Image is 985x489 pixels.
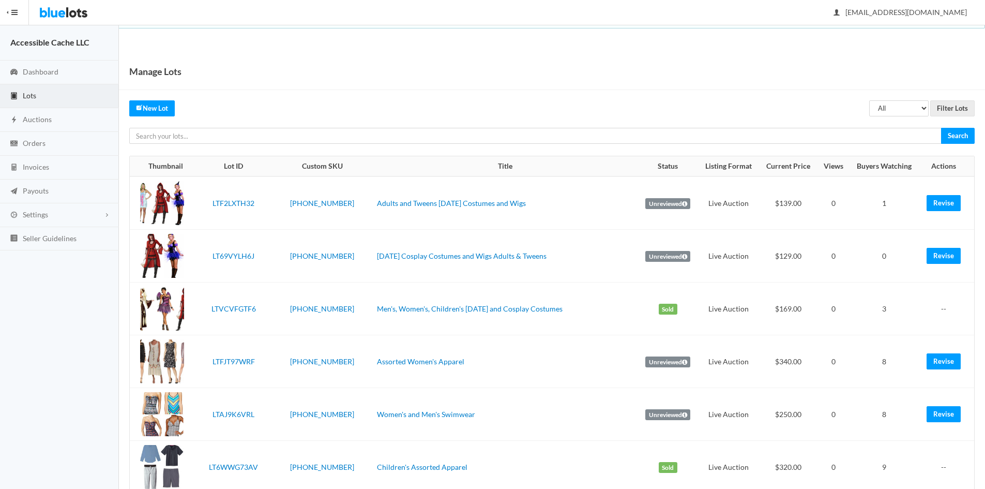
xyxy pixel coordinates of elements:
h1: Manage Lots [129,64,181,79]
ion-icon: cash [9,139,19,149]
a: [DATE] Cosplay Costumes and Wigs Adults & Tweens [377,251,547,260]
ion-icon: paper plane [9,187,19,197]
th: Status [638,156,698,177]
a: [PHONE_NUMBER] [290,357,354,366]
ion-icon: speedometer [9,68,19,78]
td: 0 [817,230,849,283]
a: Women's and Men's Swimwear [377,410,475,419]
a: LTAJ9K6VRL [213,410,254,419]
th: Buyers Watching [849,156,920,177]
span: Settings [23,210,48,219]
a: Children's Assorted Apparel [377,463,467,471]
input: Filter Lots [930,100,975,116]
td: $139.00 [759,176,817,230]
a: [PHONE_NUMBER] [290,304,354,313]
label: Unreviewed [645,409,690,421]
td: -- [920,283,974,335]
ion-icon: calculator [9,163,19,173]
td: $129.00 [759,230,817,283]
td: 3 [849,283,920,335]
a: Assorted Women's Apparel [377,357,464,366]
td: 1 [849,176,920,230]
a: LTVCVFGTF6 [211,304,256,313]
input: Search your lots... [129,128,942,144]
td: Live Auction [698,335,759,388]
td: Live Auction [698,388,759,441]
ion-icon: clipboard [9,92,19,101]
td: $169.00 [759,283,817,335]
th: Actions [920,156,974,177]
ion-icon: cog [9,211,19,220]
a: [PHONE_NUMBER] [290,199,354,208]
th: Title [373,156,638,177]
a: createNew Lot [129,100,175,116]
a: LT69VYLH6J [213,251,254,260]
td: 0 [817,335,849,388]
a: LTF2LXTH32 [213,199,254,208]
ion-icon: create [136,104,143,111]
a: [PHONE_NUMBER] [290,410,354,419]
td: $340.00 [759,335,817,388]
a: [PHONE_NUMBER] [290,251,354,260]
span: Lots [23,91,36,100]
ion-icon: flash [9,115,19,125]
td: 0 [817,176,849,230]
span: Invoices [23,162,49,171]
label: Sold [659,304,677,315]
td: 0 [817,388,849,441]
td: 0 [817,283,849,335]
label: Unreviewed [645,357,690,368]
a: [PHONE_NUMBER] [290,463,354,471]
td: $250.00 [759,388,817,441]
label: Unreviewed [645,198,690,210]
span: Orders [23,139,46,147]
td: Live Auction [698,176,759,230]
a: LTFJT97WRF [213,357,255,366]
td: 8 [849,388,920,441]
th: Thumbnail [130,156,195,177]
th: Custom SKU [272,156,373,177]
td: 0 [849,230,920,283]
input: Search [941,128,975,144]
label: Sold [659,462,677,473]
span: Dashboard [23,67,58,76]
span: Payouts [23,186,49,195]
a: Men's, Women's, Children's [DATE] and Cosplay Costumes [377,304,563,313]
span: [EMAIL_ADDRESS][DOMAIN_NAME] [834,8,967,17]
ion-icon: list box [9,234,19,244]
td: Live Auction [698,230,759,283]
a: Revise [927,406,961,422]
a: Revise [927,353,961,369]
span: Seller Guidelines [23,234,77,243]
th: Current Price [759,156,817,177]
a: LT6WWG73AV [209,463,258,471]
a: Adults and Tweens [DATE] Costumes and Wigs [377,199,526,208]
th: Views [817,156,849,177]
span: Auctions [23,115,52,124]
th: Lot ID [195,156,272,177]
a: Revise [927,195,961,211]
a: Revise [927,248,961,264]
td: 8 [849,335,920,388]
ion-icon: person [831,8,842,18]
th: Listing Format [698,156,759,177]
td: Live Auction [698,283,759,335]
strong: Accessible Cache LLC [10,37,89,47]
label: Unreviewed [645,251,690,262]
